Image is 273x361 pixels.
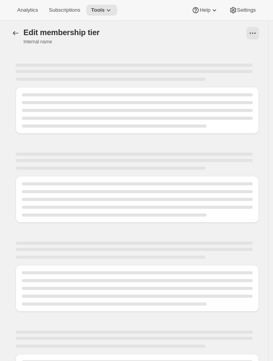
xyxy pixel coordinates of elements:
[200,7,210,13] span: Help
[49,7,80,13] span: Subscriptions
[225,5,261,16] button: Settings
[86,5,117,16] button: Tools
[91,7,105,13] span: Tools
[246,27,259,39] button: View actions for [object Object]
[187,5,223,16] button: Help
[23,39,103,45] p: Internal name
[17,7,38,13] span: Analytics
[9,27,22,39] button: Memberships
[12,5,43,16] button: Analytics
[44,5,85,16] button: Subscriptions
[23,28,100,37] div: Edit membership tier
[237,7,256,13] span: Settings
